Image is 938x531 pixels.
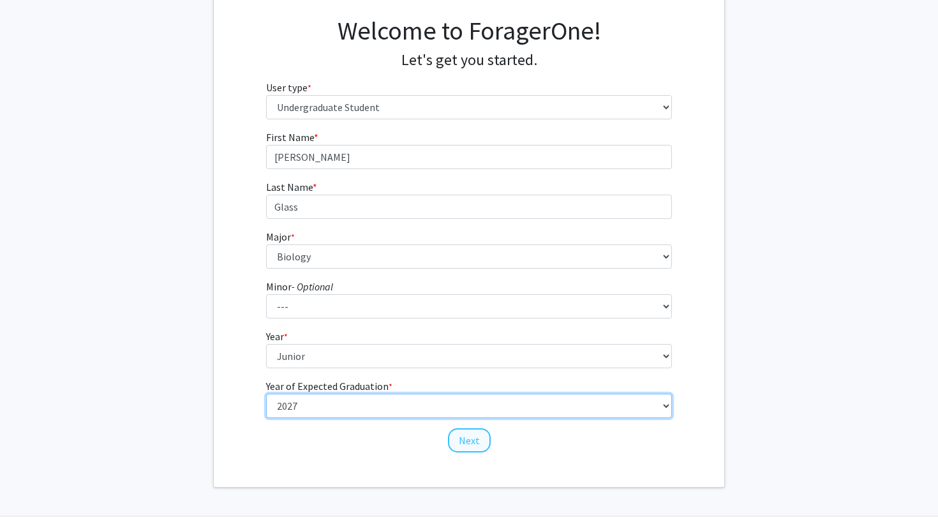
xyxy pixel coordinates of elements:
label: User type [266,80,311,95]
label: Year of Expected Graduation [266,378,392,394]
h1: Welcome to ForagerOne! [266,15,673,46]
label: Major [266,229,295,244]
button: Next [448,428,491,452]
label: Minor [266,279,333,294]
iframe: Chat [10,474,54,521]
span: Last Name [266,181,313,193]
span: First Name [266,131,314,144]
label: Year [266,329,288,344]
i: - Optional [292,280,333,293]
h4: Let's get you started. [266,51,673,70]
